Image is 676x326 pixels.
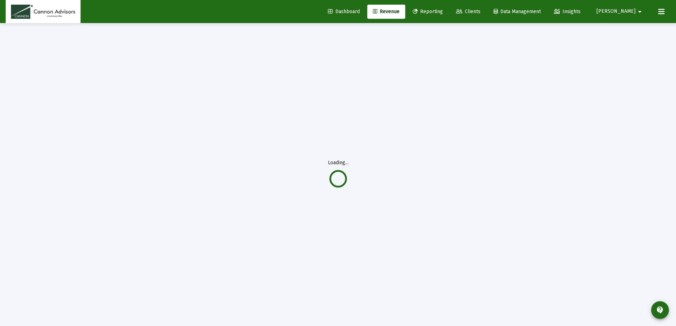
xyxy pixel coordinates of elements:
a: Insights [548,5,586,19]
img: Dashboard [11,5,75,19]
a: Clients [450,5,486,19]
span: Data Management [494,9,541,15]
span: Dashboard [328,9,360,15]
span: Reporting [413,9,443,15]
mat-icon: arrow_drop_down [636,5,644,19]
a: Data Management [488,5,546,19]
button: [PERSON_NAME] [588,4,653,18]
span: Insights [554,9,581,15]
mat-icon: contact_support [656,306,664,314]
span: [PERSON_NAME] [597,9,636,15]
a: Reporting [407,5,449,19]
span: Revenue [373,9,400,15]
a: Revenue [367,5,405,19]
span: Clients [456,9,480,15]
a: Dashboard [322,5,366,19]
